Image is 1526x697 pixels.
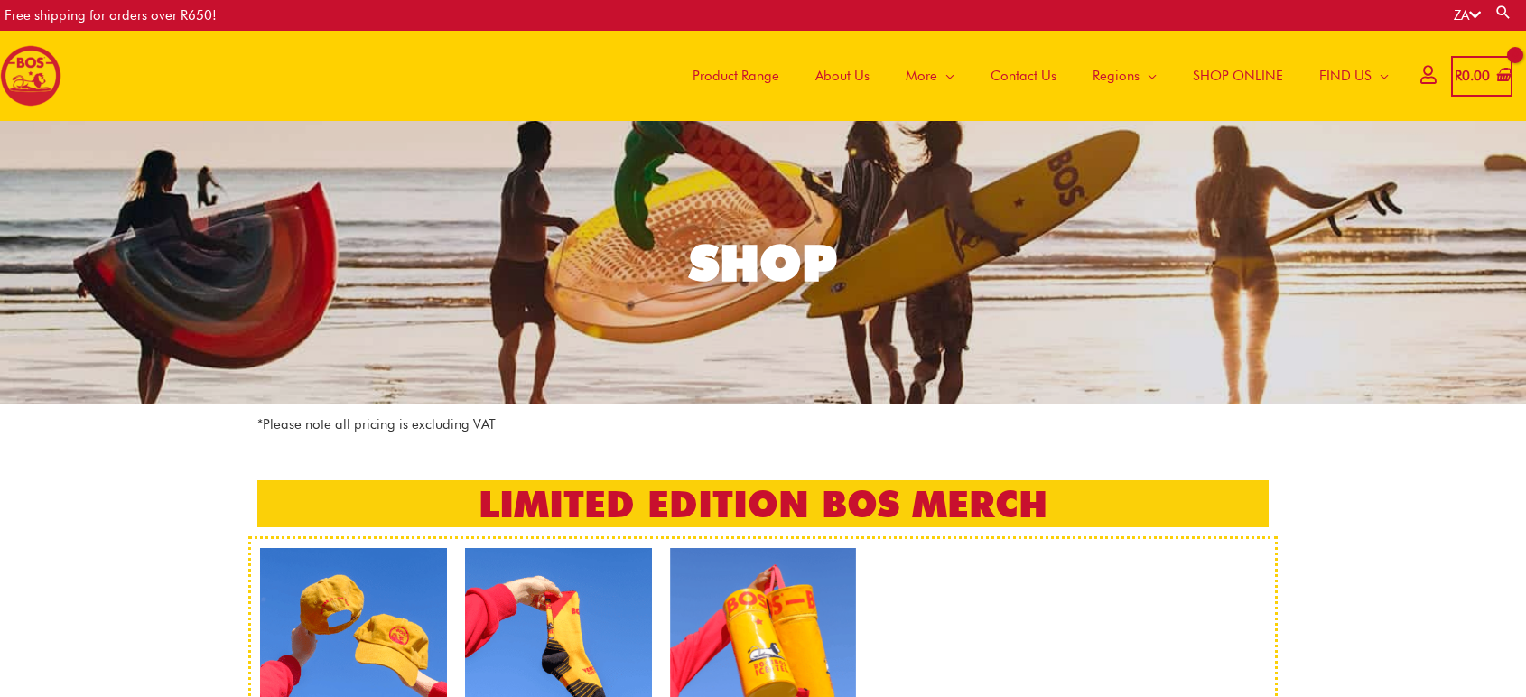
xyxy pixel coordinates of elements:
a: ZA [1454,7,1481,23]
nav: Site Navigation [661,31,1407,121]
a: View Shopping Cart, empty [1451,56,1512,97]
a: More [888,31,972,121]
span: Regions [1093,49,1140,103]
span: R [1455,68,1462,84]
div: SHOP [689,238,837,288]
a: SHOP ONLINE [1175,31,1301,121]
span: Product Range [693,49,779,103]
a: Regions [1075,31,1175,121]
h2: LIMITED EDITION BOS MERCH [257,480,1269,527]
a: About Us [797,31,888,121]
span: Contact Us [991,49,1056,103]
span: About Us [815,49,870,103]
bdi: 0.00 [1455,68,1490,84]
a: Search button [1494,4,1512,21]
span: FIND US [1319,49,1372,103]
span: SHOP ONLINE [1193,49,1283,103]
p: *Please note all pricing is excluding VAT [257,414,1269,436]
span: More [906,49,937,103]
a: Product Range [675,31,797,121]
a: Contact Us [972,31,1075,121]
